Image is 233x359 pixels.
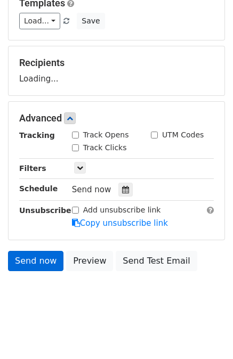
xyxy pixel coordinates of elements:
[19,184,58,193] strong: Schedule
[66,251,113,271] a: Preview
[19,13,60,29] a: Load...
[72,185,111,194] span: Send now
[83,129,129,141] label: Track Opens
[8,251,63,271] a: Send now
[77,13,105,29] button: Save
[72,218,168,228] a: Copy unsubscribe link
[19,57,214,85] div: Loading...
[19,206,71,215] strong: Unsubscribe
[180,308,233,359] iframe: Chat Widget
[83,205,161,216] label: Add unsubscribe link
[19,131,55,140] strong: Tracking
[19,57,214,69] h5: Recipients
[19,112,214,124] h5: Advanced
[83,142,127,153] label: Track Clicks
[19,164,46,173] strong: Filters
[116,251,197,271] a: Send Test Email
[162,129,204,141] label: UTM Codes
